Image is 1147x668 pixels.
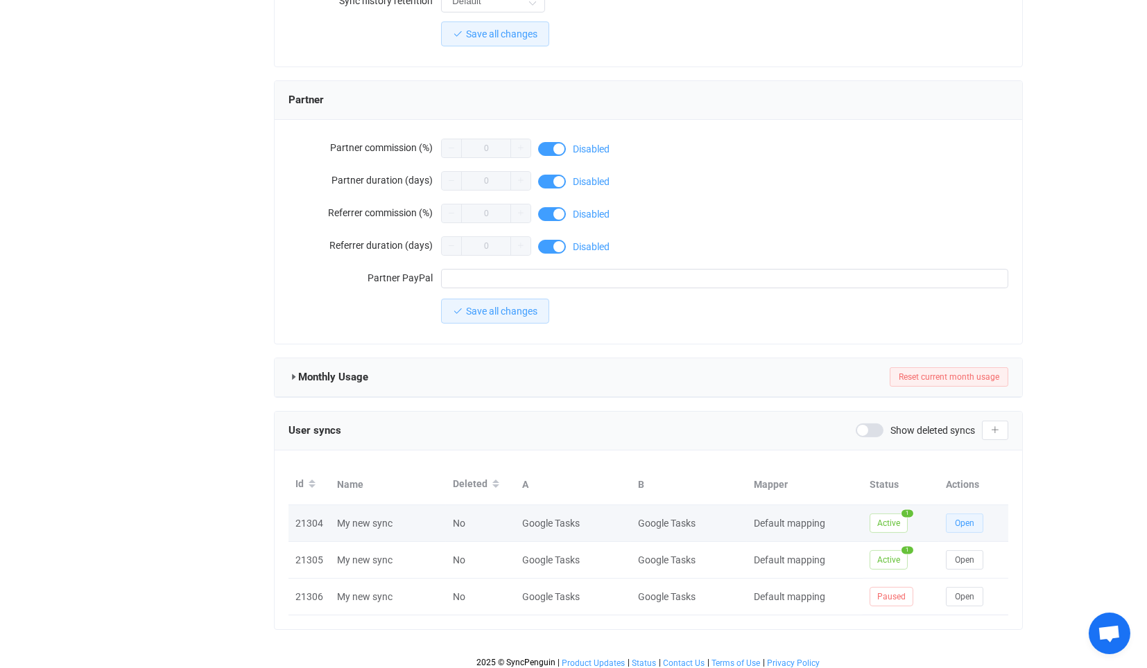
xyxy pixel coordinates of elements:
span: Terms of Use [712,658,761,668]
div: Google Tasks [515,589,630,605]
span: Monthly Usage [298,367,368,387]
div: A [515,477,631,493]
a: Open [946,554,983,565]
span: Active [870,513,908,533]
a: Open [946,517,983,528]
label: Partner PayPal [288,264,441,292]
label: Partner duration (days) [288,166,441,194]
span: Privacy Policy [768,658,820,668]
span: | [659,658,661,667]
div: Id [288,473,330,496]
a: Contact Us [663,658,706,668]
span: Contact Us [664,658,705,668]
div: Google Tasks [515,516,630,531]
span: Partner [288,89,324,110]
label: Referrer commission (%) [288,199,441,227]
a: Privacy Policy [767,658,821,668]
span: Disabled [573,144,610,154]
span: Show deleted syncs [890,425,975,435]
div: No [446,589,515,605]
span: Disabled [573,209,610,219]
a: Open [946,590,983,601]
a: Product Updates [562,658,626,668]
button: Save all changes [441,299,549,324]
span: Product Updates [562,658,626,668]
div: Google Tasks [631,552,745,568]
div: My new sync [330,516,446,531]
label: Referrer duration (days) [288,231,441,259]
span: Disabled [573,177,610,186]
a: Terms of Use [712,658,761,668]
span: Save all changes [466,306,537,317]
div: Mapper [747,477,863,493]
span: User syncs [288,420,341,441]
button: Save all changes [441,21,549,46]
div: Default mapping [747,589,861,605]
span: Open [955,592,974,601]
div: 21304 [288,516,330,531]
div: Actions [939,477,1008,493]
button: Open [946,587,983,606]
span: Open [955,555,974,565]
div: My new sync [330,589,446,605]
button: Reset current month usage [890,367,1008,387]
span: | [628,658,630,667]
span: Active [870,550,908,570]
button: Open [946,513,983,533]
span: Reset current month usage [899,372,999,382]
label: Partner commission (%) [288,134,441,161]
div: 21305 [288,552,330,568]
span: Save all changes [466,28,537,39]
div: 21306 [288,589,330,605]
span: Disabled [573,242,610,252]
a: Open chat [1089,613,1130,654]
span: | [558,658,560,667]
span: | [763,658,765,667]
div: No [446,516,515,531]
div: Google Tasks [515,552,630,568]
div: Google Tasks [631,589,745,605]
span: | [707,658,709,667]
div: Default mapping [747,516,861,531]
div: No [446,552,515,568]
span: 2025 © SyncPenguin [476,658,555,667]
div: Name [330,477,446,493]
div: My new sync [330,552,446,568]
span: 1 [902,547,913,554]
span: Paused [870,587,913,606]
button: Open [946,550,983,570]
span: Open [955,518,974,528]
a: Status [632,658,657,668]
div: Status [863,477,939,493]
div: B [631,477,747,493]
div: Deleted [446,473,515,496]
div: Default mapping [747,552,861,568]
span: 1 [902,510,913,518]
div: Google Tasks [631,516,745,531]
